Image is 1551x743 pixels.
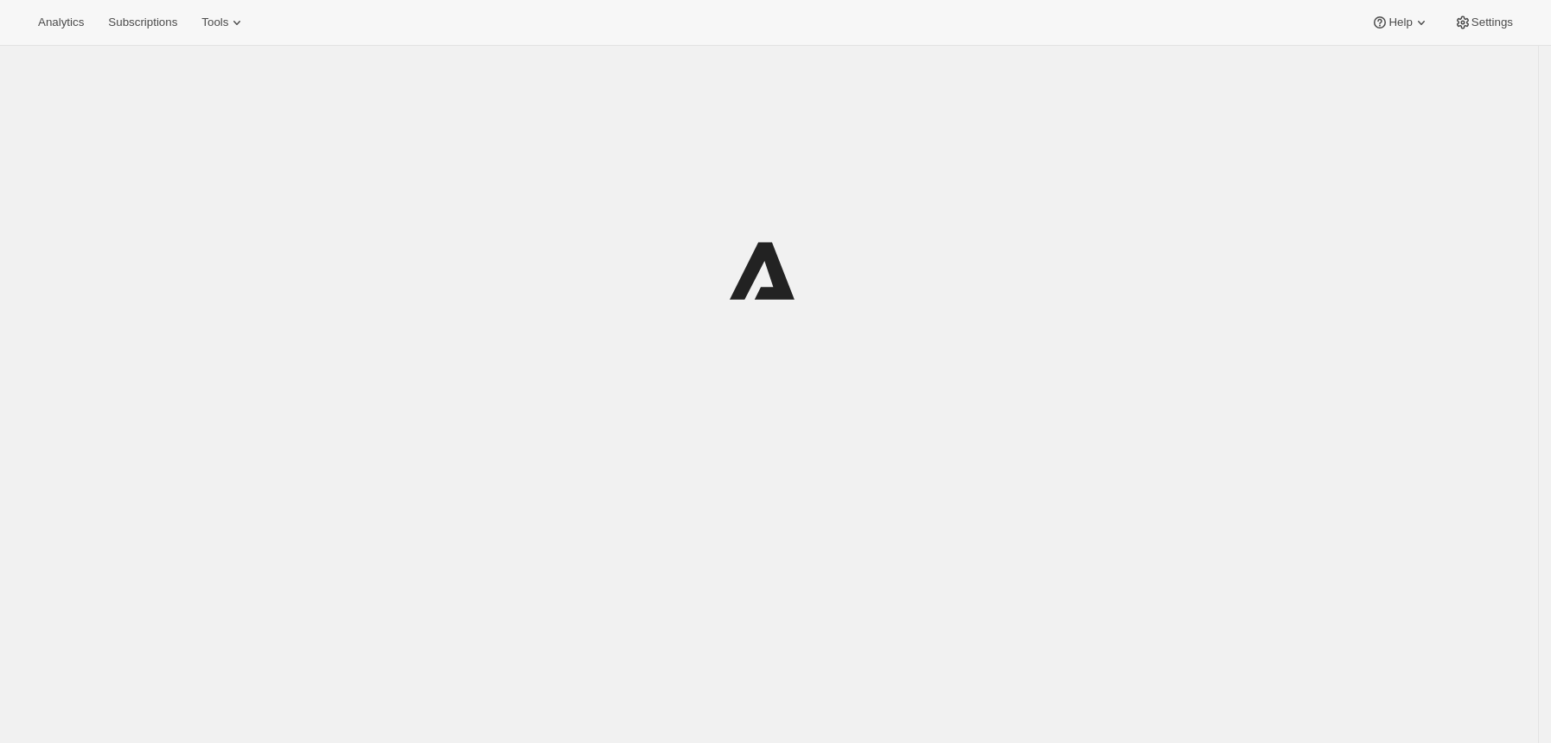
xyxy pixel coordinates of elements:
[1471,16,1513,29] span: Settings
[108,16,177,29] span: Subscriptions
[1388,16,1412,29] span: Help
[1444,10,1523,35] button: Settings
[191,10,256,35] button: Tools
[28,10,94,35] button: Analytics
[201,16,228,29] span: Tools
[98,10,188,35] button: Subscriptions
[38,16,84,29] span: Analytics
[1361,10,1439,35] button: Help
